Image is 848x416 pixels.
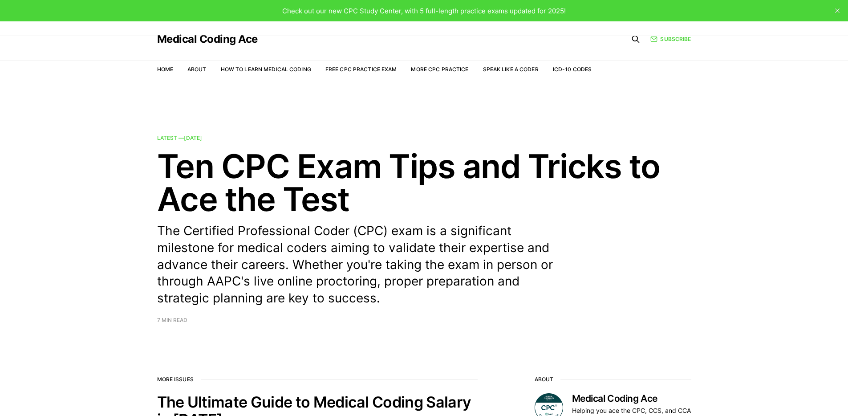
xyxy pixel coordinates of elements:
[325,66,397,73] a: Free CPC Practice Exam
[157,135,691,323] a: Latest —[DATE] Ten CPC Exam Tips and Tricks to Ace the Test The Certified Professional Coder (CPC...
[157,66,173,73] a: Home
[411,66,468,73] a: More CPC Practice
[157,34,258,45] a: Medical Coding Ace
[157,318,187,323] span: 7 min read
[184,135,202,141] time: [DATE]
[157,135,202,141] span: Latest —
[187,66,207,73] a: About
[157,376,478,383] h2: More issues
[157,150,691,216] h2: Ten CPC Exam Tips and Tricks to Ace the Test
[830,4,844,18] button: close
[157,223,567,307] p: The Certified Professional Coder (CPC) exam is a significant milestone for medical coders aiming ...
[650,35,691,43] a: Subscribe
[535,376,691,383] h2: About
[553,66,592,73] a: ICD-10 Codes
[282,7,566,15] span: Check out our new CPC Study Center, with 5 full-length practice exams updated for 2025!
[483,66,539,73] a: Speak Like a Coder
[221,66,311,73] a: How to Learn Medical Coding
[572,393,691,404] h3: Medical Coding Ace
